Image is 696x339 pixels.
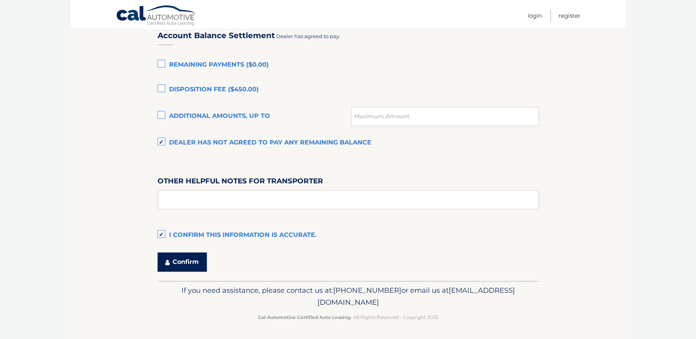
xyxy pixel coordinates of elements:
[558,9,580,22] a: Register
[158,252,207,272] button: Confirm
[276,33,340,39] span: Dealer has agreed to pay:
[351,107,538,126] input: Maximum Amount
[158,31,275,40] h3: Account Balance Settlement
[116,5,197,27] a: Cal Automotive
[258,314,351,320] strong: Cal Automotive Certified Auto Leasing
[158,57,539,73] label: Remaining Payments ($0.00)
[333,286,401,295] span: [PHONE_NUMBER]
[163,284,534,309] p: If you need assistance, please contact us at: or email us at
[163,313,534,321] p: - All Rights Reserved - Copyright 2025
[158,228,539,243] label: I confirm this information is accurate.
[158,135,539,151] label: Dealer has not agreed to pay any remaining balance
[158,82,539,97] label: Disposition Fee ($450.00)
[158,109,351,124] label: Additional amounts, up to
[528,9,542,22] a: Login
[158,175,323,190] label: Other helpful notes for transporter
